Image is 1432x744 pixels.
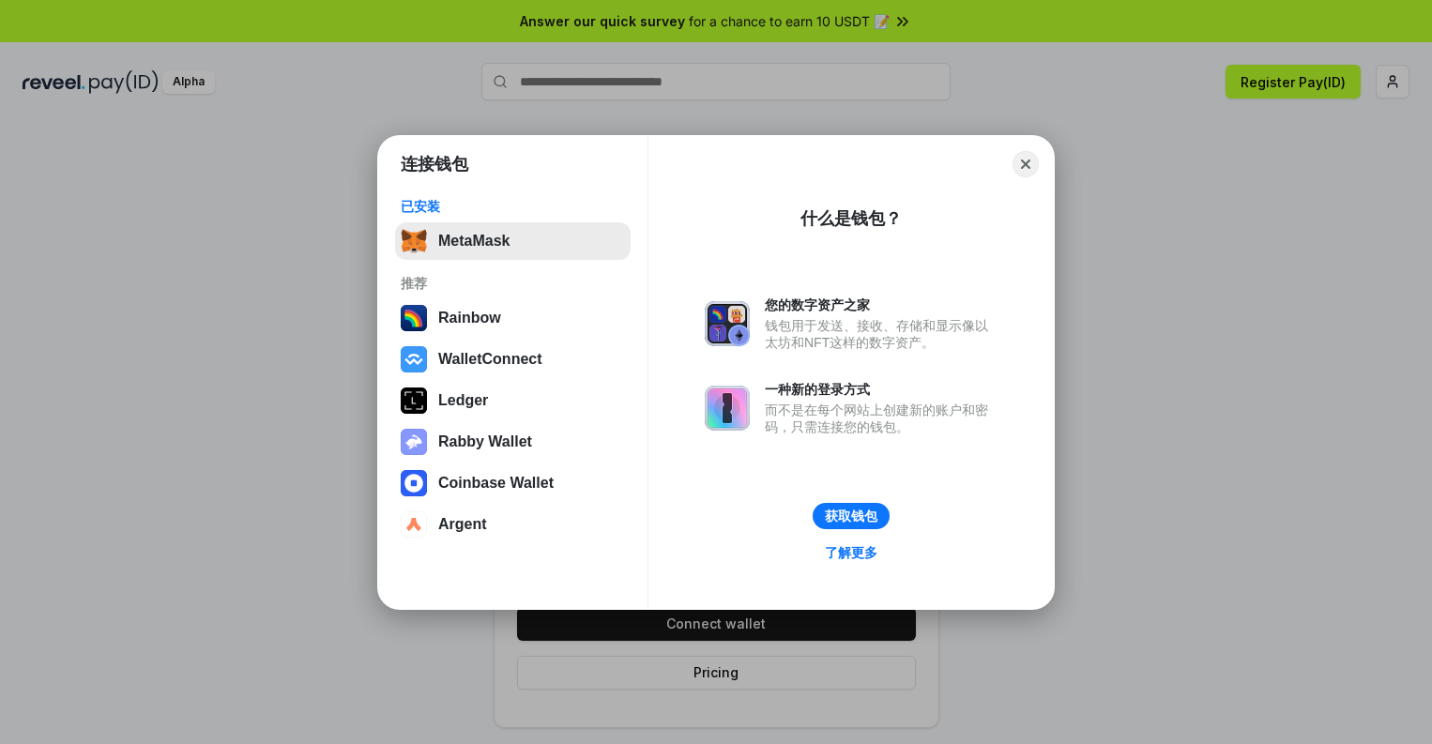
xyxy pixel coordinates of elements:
button: WalletConnect [395,341,631,378]
a: 了解更多 [814,540,889,565]
div: 您的数字资产之家 [765,296,998,313]
button: Rabby Wallet [395,423,631,461]
img: svg+xml,%3Csvg%20xmlns%3D%22http%3A%2F%2Fwww.w3.org%2F2000%2Fsvg%22%20width%3D%2228%22%20height%3... [401,387,427,414]
h1: 连接钱包 [401,153,468,175]
div: Rainbow [438,310,501,326]
img: svg+xml,%3Csvg%20width%3D%2228%22%20height%3D%2228%22%20viewBox%3D%220%200%2028%2028%22%20fill%3D... [401,470,427,496]
img: svg+xml,%3Csvg%20xmlns%3D%22http%3A%2F%2Fwww.w3.org%2F2000%2Fsvg%22%20fill%3D%22none%22%20viewBox... [705,386,750,431]
div: 一种新的登录方式 [765,381,998,398]
div: 已安装 [401,198,625,215]
button: Ledger [395,382,631,419]
div: Coinbase Wallet [438,475,554,492]
img: svg+xml,%3Csvg%20fill%3D%22none%22%20height%3D%2233%22%20viewBox%3D%220%200%2035%2033%22%20width%... [401,228,427,254]
div: WalletConnect [438,351,542,368]
img: svg+xml,%3Csvg%20width%3D%22120%22%20height%3D%22120%22%20viewBox%3D%220%200%20120%20120%22%20fil... [401,305,427,331]
img: svg+xml,%3Csvg%20xmlns%3D%22http%3A%2F%2Fwww.w3.org%2F2000%2Fsvg%22%20fill%3D%22none%22%20viewBox... [705,301,750,346]
div: 获取钱包 [825,508,877,524]
div: 了解更多 [825,544,877,561]
div: Argent [438,516,487,533]
button: 获取钱包 [813,503,890,529]
div: 而不是在每个网站上创建新的账户和密码，只需连接您的钱包。 [765,402,998,435]
div: 什么是钱包？ [800,207,902,230]
div: MetaMask [438,233,510,250]
img: svg+xml,%3Csvg%20width%3D%2228%22%20height%3D%2228%22%20viewBox%3D%220%200%2028%2028%22%20fill%3D... [401,346,427,372]
div: Ledger [438,392,488,409]
button: Coinbase Wallet [395,464,631,502]
div: Rabby Wallet [438,433,532,450]
button: MetaMask [395,222,631,260]
button: Rainbow [395,299,631,337]
img: svg+xml,%3Csvg%20width%3D%2228%22%20height%3D%2228%22%20viewBox%3D%220%200%2028%2028%22%20fill%3D... [401,511,427,538]
button: Close [1013,151,1039,177]
div: 钱包用于发送、接收、存储和显示像以太坊和NFT这样的数字资产。 [765,317,998,351]
img: svg+xml,%3Csvg%20xmlns%3D%22http%3A%2F%2Fwww.w3.org%2F2000%2Fsvg%22%20fill%3D%22none%22%20viewBox... [401,429,427,455]
button: Argent [395,506,631,543]
div: 推荐 [401,275,625,292]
